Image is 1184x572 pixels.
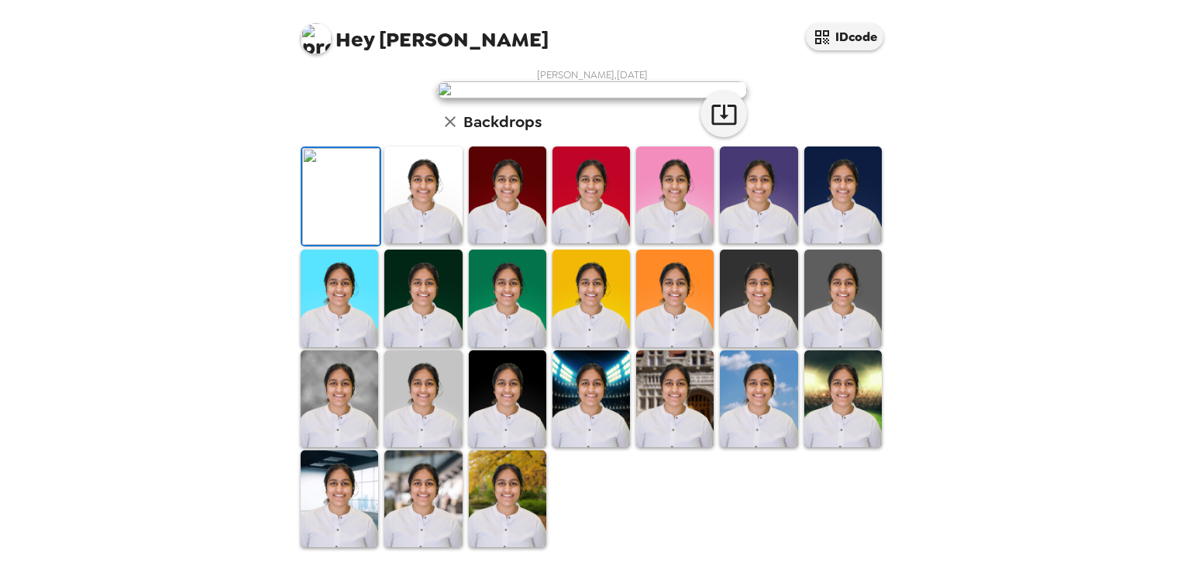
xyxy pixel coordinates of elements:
span: Hey [336,26,374,53]
img: profile pic [301,23,332,54]
span: [PERSON_NAME] , [DATE] [537,68,648,81]
img: Original [302,148,380,245]
span: [PERSON_NAME] [301,16,549,50]
h6: Backdrops [463,109,542,134]
button: IDcode [806,23,883,50]
img: user [437,81,747,98]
